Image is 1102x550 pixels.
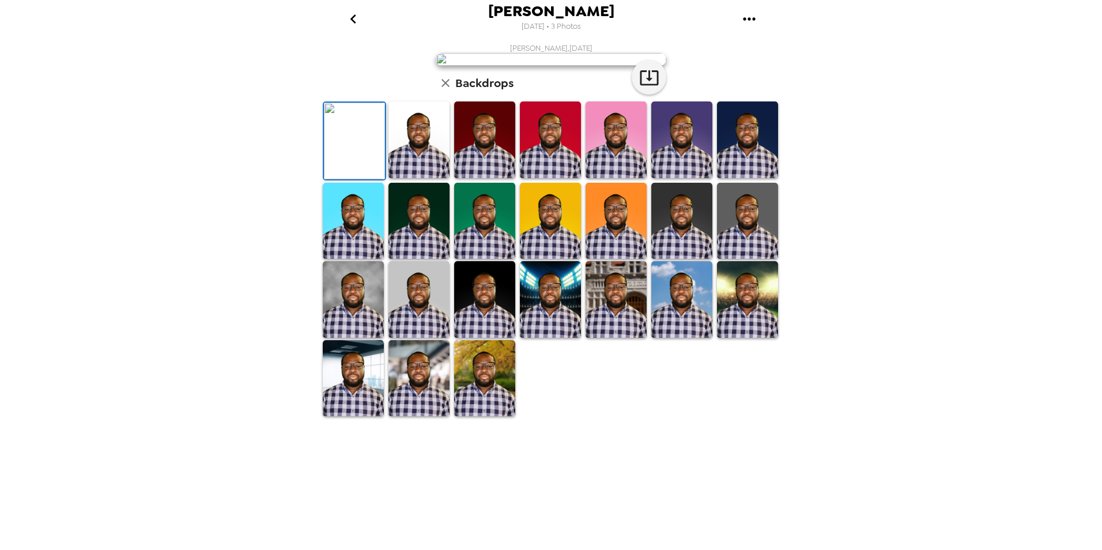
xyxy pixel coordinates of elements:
span: [DATE] • 3 Photos [522,19,581,35]
img: Original [324,103,385,179]
img: user [436,53,666,66]
h6: Backdrops [455,74,514,92]
span: [PERSON_NAME] , [DATE] [510,43,592,53]
span: [PERSON_NAME] [488,3,614,19]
